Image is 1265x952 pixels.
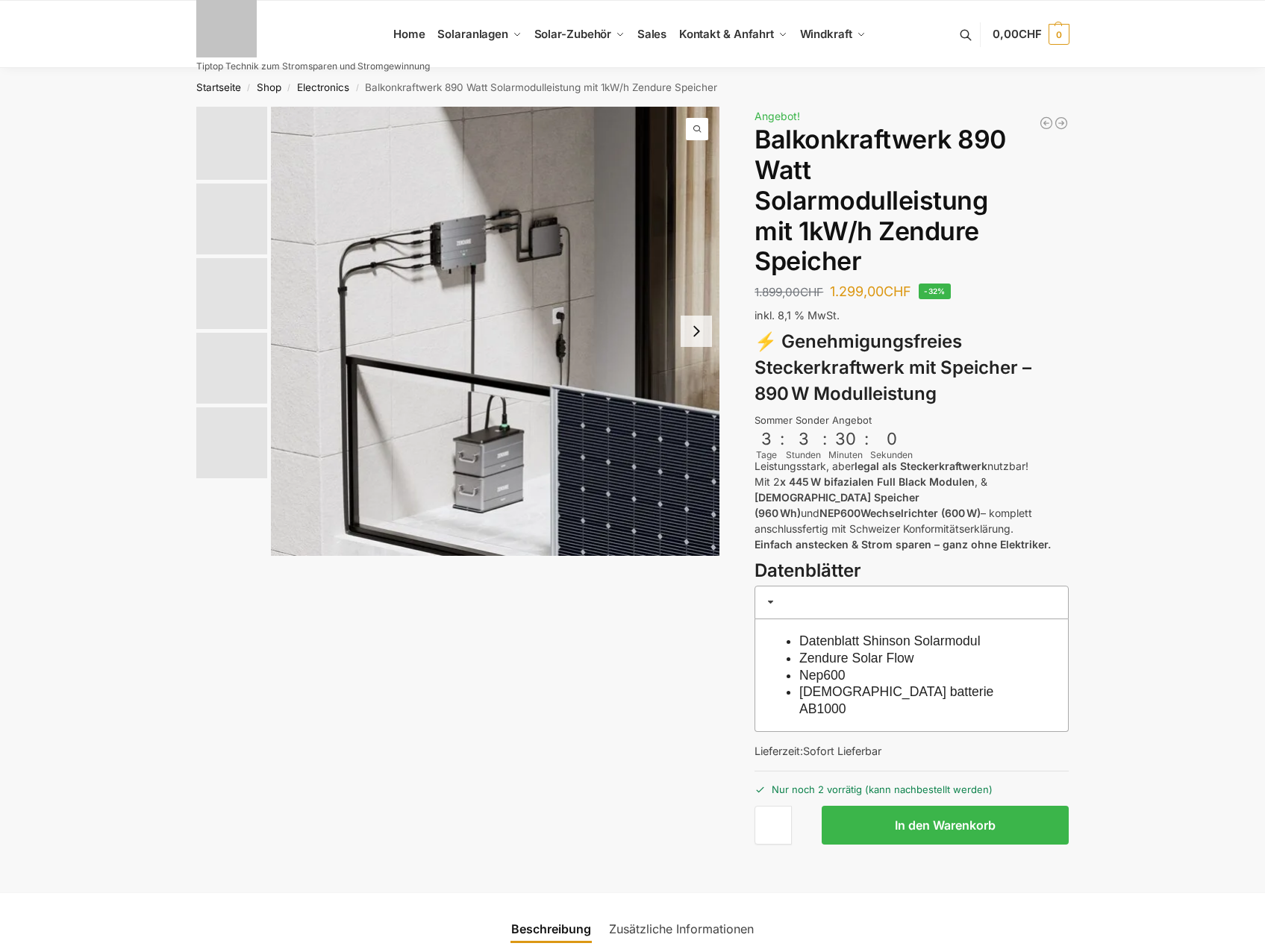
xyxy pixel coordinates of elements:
[755,538,1051,551] strong: Einfach anstecken & Strom sparen – ganz ohne Elektriker.
[281,82,297,94] span: /
[755,285,823,299] bdi: 1.899,00
[799,668,846,683] a: Nep600
[822,429,827,458] div: :
[437,27,508,41] span: Solaranlagen
[799,633,981,648] a: Datenblatt Shinson Solarmodul
[349,82,365,94] span: /
[755,491,919,519] strong: [DEMOGRAPHIC_DATA] Speicher (960 Wh)
[872,429,911,448] div: 0
[755,558,1069,584] h3: Datenblätter
[755,110,800,122] span: Angebot!
[800,285,823,299] span: CHF
[681,316,712,347] button: Next slide
[793,1,872,68] a: Windkraft
[819,507,981,519] strong: NEP600Wechselrichter (600 W)
[855,460,987,472] strong: legal als Steckerkraftwerk
[780,429,784,458] div: :
[755,329,1069,407] h3: ⚡ Genehmigungsfreies Steckerkraftwerk mit Speicher – 890 W Modulleistung
[830,284,911,299] bdi: 1.299,00
[196,81,241,93] a: Startseite
[755,309,840,322] span: inkl. 8,1 % MwSt.
[870,448,913,462] div: Sekunden
[528,1,631,68] a: Solar-Zubehör
[297,81,349,93] a: Electronics
[919,284,951,299] span: -32%
[780,475,975,488] strong: x 445 W bifazialen Full Black Modulen
[271,107,720,556] a: Znedure solar flow Batteriespeicher fuer BalkonkraftwerkeZnedure solar flow Batteriespeicher fuer...
[631,1,672,68] a: Sales
[241,82,257,94] span: /
[884,284,911,299] span: CHF
[196,258,267,329] img: Maysun
[799,684,993,716] a: [DEMOGRAPHIC_DATA] batterie AB1000
[799,651,914,666] a: Zendure Solar Flow
[600,911,763,947] a: Zusätzliche Informationen
[502,911,600,947] a: Beschreibung
[431,1,528,68] a: Solaranlagen
[755,448,778,462] div: Tage
[196,333,267,404] img: Zendure-solar-flow-Batteriespeicher für Balkonkraftwerke
[755,413,1069,428] div: Sommer Sonder Angebot
[755,125,1069,277] h1: Balkonkraftwerk 890 Watt Solarmodulleistung mit 1kW/h Zendure Speicher
[196,107,267,180] img: Zendure-solar-flow-Batteriespeicher für Balkonkraftwerke
[830,429,861,448] div: 30
[822,806,1069,845] button: In den Warenkorb
[1039,116,1054,131] a: Balkonkraftwerk 890 Watt Solarmodulleistung mit 2kW/h Zendure Speicher
[828,448,863,462] div: Minuten
[993,27,1041,41] span: 0,00
[196,407,267,478] img: nep-microwechselrichter-600w
[169,68,1096,107] nav: Breadcrumb
[755,745,881,757] span: Lieferzeit:
[257,81,281,93] a: Shop
[679,27,774,41] span: Kontakt & Anfahrt
[756,429,777,448] div: 3
[993,12,1069,57] a: 0,00CHF 0
[800,27,852,41] span: Windkraft
[787,429,819,448] div: 3
[271,107,720,556] img: Zendure-solar-flow-Batteriespeicher für Balkonkraftwerke
[637,27,667,41] span: Sales
[755,458,1069,552] p: Leistungsstark, aber nutzbar! Mit 2 , & und – komplett anschlussfertig mit Schweizer Konformitäts...
[864,429,869,458] div: :
[196,184,267,254] img: Anschlusskabel-3meter_schweizer-stecker
[1019,27,1042,41] span: CHF
[803,745,881,757] span: Sofort Lieferbar
[786,448,821,462] div: Stunden
[672,1,793,68] a: Kontakt & Anfahrt
[196,62,430,71] p: Tiptop Technik zum Stromsparen und Stromgewinnung
[1054,116,1069,131] a: Steckerkraftwerk mit 4 KW Speicher und 8 Solarmodulen mit 3600 Watt
[1049,24,1069,45] span: 0
[534,27,612,41] span: Solar-Zubehör
[755,771,1069,797] p: Nur noch 2 vorrätig (kann nachbestellt werden)
[755,806,792,845] input: Produktmenge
